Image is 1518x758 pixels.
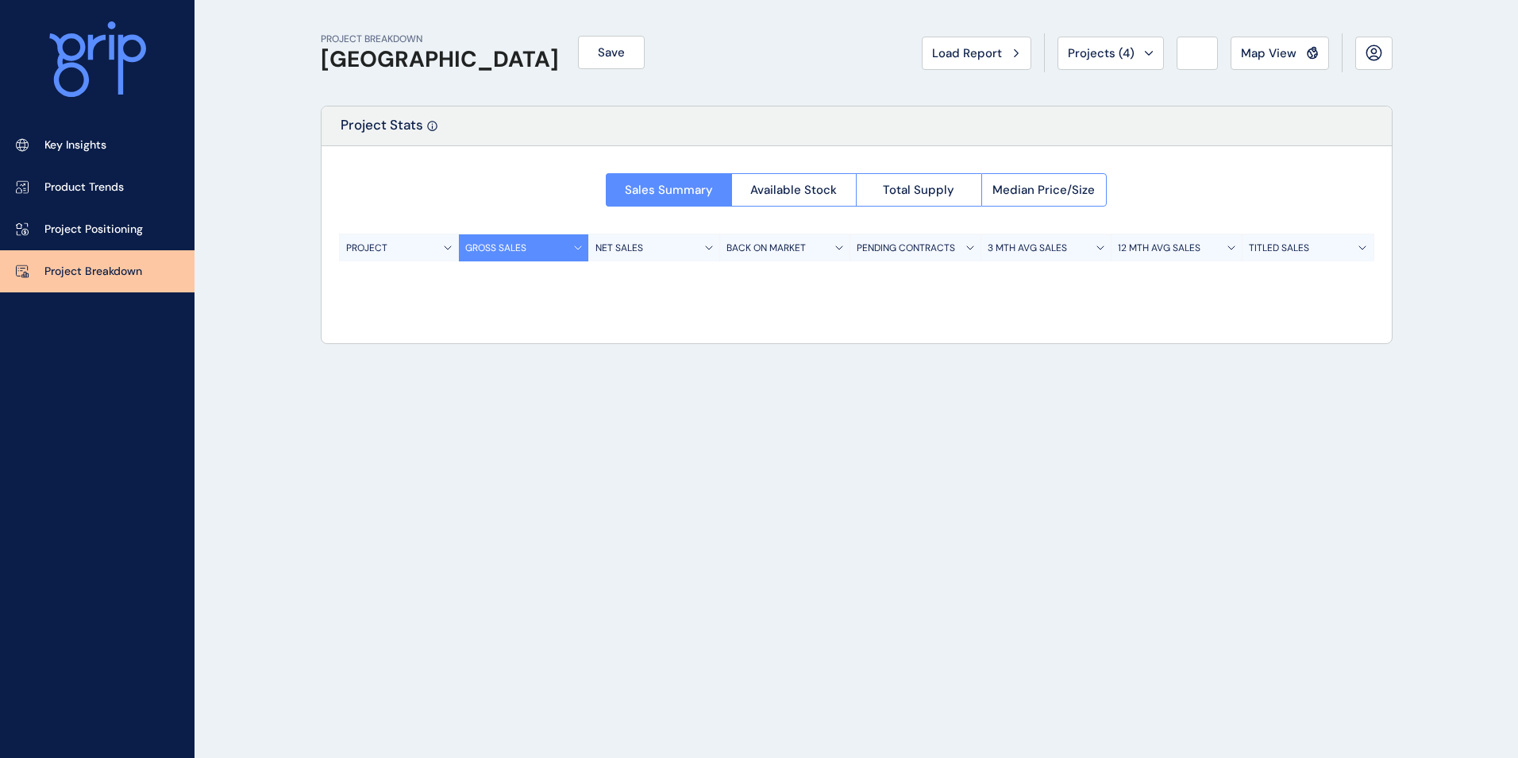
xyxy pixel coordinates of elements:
[932,45,1002,61] span: Load Report
[44,180,124,195] p: Product Trends
[856,173,981,207] button: Total Supply
[1249,242,1309,255] p: TITLED SALES
[321,46,559,73] h1: [GEOGRAPHIC_DATA]
[750,182,837,198] span: Available Stock
[595,242,643,255] p: NET SALES
[1241,45,1296,61] span: Map View
[578,36,645,69] button: Save
[992,182,1095,198] span: Median Price/Size
[44,222,143,238] p: Project Positioning
[922,37,1031,70] button: Load Report
[321,33,559,46] p: PROJECT BREAKDOWN
[598,44,625,60] span: Save
[1231,37,1329,70] button: Map View
[857,242,955,255] p: PENDING CONTRACTS
[346,242,387,255] p: PROJECT
[341,116,423,145] p: Project Stats
[606,173,731,207] button: Sales Summary
[1118,242,1200,255] p: 12 MTH AVG SALES
[883,182,954,198] span: Total Supply
[44,264,142,280] p: Project Breakdown
[44,137,106,153] p: Key Insights
[988,242,1067,255] p: 3 MTH AVG SALES
[731,173,857,207] button: Available Stock
[1068,45,1135,61] span: Projects ( 4 )
[726,242,806,255] p: BACK ON MARKET
[981,173,1108,207] button: Median Price/Size
[465,242,526,255] p: GROSS SALES
[1058,37,1164,70] button: Projects (4)
[625,182,713,198] span: Sales Summary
